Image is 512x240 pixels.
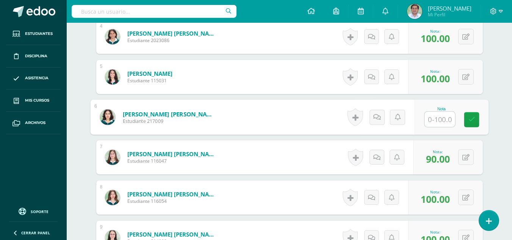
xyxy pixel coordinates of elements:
[424,107,459,111] div: Nota
[6,112,61,134] a: Archivos
[421,189,450,195] div: Nota:
[25,120,45,126] span: Archivos
[122,110,216,118] a: [PERSON_NAME] [PERSON_NAME]
[105,29,120,44] img: a65b680da69c50c80e65e29575b49f49.png
[72,5,236,18] input: Busca un usuario...
[105,69,120,85] img: 5bbe86d4d7762fae058e8c03bcaf5b65.png
[127,37,218,44] span: Estudiante 2023086
[426,149,450,154] div: Nota:
[424,112,455,127] input: 0-100.0
[21,230,50,235] span: Cerrar panel
[421,32,450,45] span: 100.00
[25,75,49,81] span: Asistencia
[421,28,450,34] div: Nota:
[127,30,218,37] a: [PERSON_NAME] [PERSON_NAME]
[421,229,450,235] div: Nota:
[25,53,47,59] span: Disciplina
[127,231,218,238] a: [PERSON_NAME] [PERSON_NAME]
[6,89,61,112] a: Mis cursos
[127,158,218,164] span: Estudiante 116047
[6,45,61,67] a: Disciplina
[100,109,115,125] img: f1cf926bdd2dd0e98c1b3022f2eab510.png
[31,209,49,214] span: Soporte
[9,206,58,216] a: Soporte
[127,190,218,198] a: [PERSON_NAME] [PERSON_NAME]
[6,67,61,90] a: Asistencia
[421,193,450,205] span: 100.00
[421,72,450,85] span: 100.00
[428,5,471,12] span: [PERSON_NAME]
[105,190,120,205] img: 384b1cc24cb8b618a4ed834f4e5b33af.png
[426,152,450,165] span: 90.00
[105,150,120,165] img: 9c10f998347ea9f1370c84444233f897.png
[127,77,172,84] span: Estudiante 115031
[25,31,53,37] span: Estudiantes
[127,150,218,158] a: [PERSON_NAME] [PERSON_NAME]
[127,70,172,77] a: [PERSON_NAME]
[25,97,49,104] span: Mis cursos
[122,118,216,125] span: Estudiante 217009
[127,198,218,204] span: Estudiante 116054
[407,4,422,19] img: 083b1af04f9fe0918e6b283010923b5f.png
[428,11,471,18] span: Mi Perfil
[6,23,61,45] a: Estudiantes
[421,69,450,74] div: Nota:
